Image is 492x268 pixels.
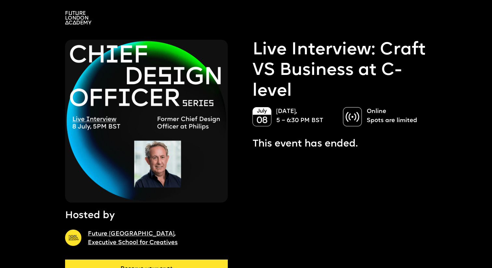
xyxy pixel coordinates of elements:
p: Live Interview: Craft VS Business at C-level [253,40,433,102]
p: Online Spots are limited [367,107,427,125]
p: This event has ended. [253,137,358,151]
p: Hosted by [65,209,115,223]
a: Future [GEOGRAPHIC_DATA],Executive School for Creatives [88,231,178,246]
p: [DATE], 5 – 6:30 PM BST [276,107,336,125]
img: A yellow circle with Future London Academy logo [65,230,81,246]
img: A logo saying in 3 lines: Future London Academy [65,11,91,24]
